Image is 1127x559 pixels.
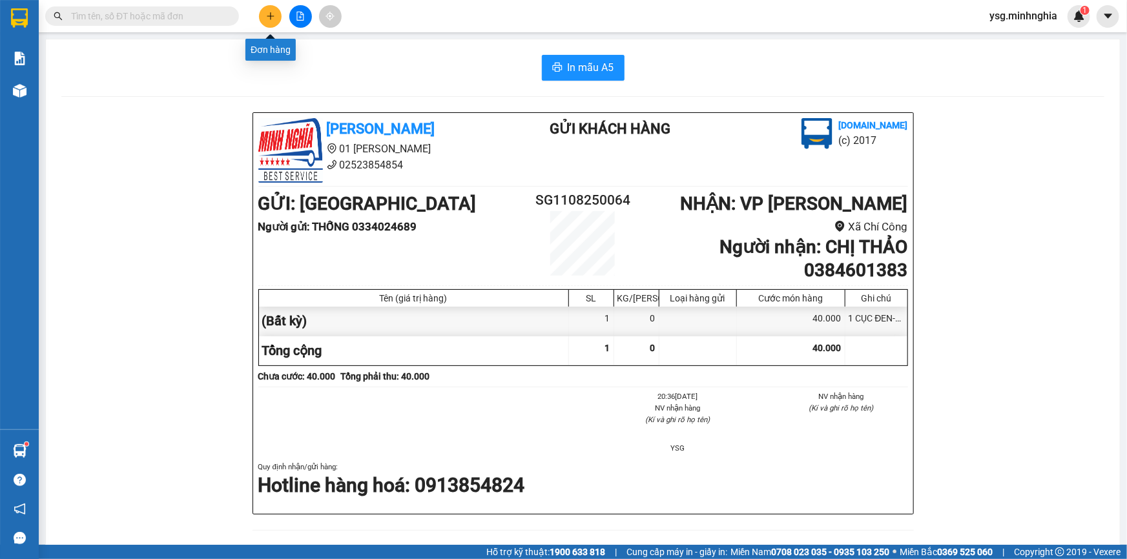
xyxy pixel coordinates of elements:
[680,193,907,214] b: NHẬN : VP [PERSON_NAME]
[327,159,337,170] span: phone
[1073,10,1085,22] img: icon-new-feature
[617,293,656,303] div: KG/[PERSON_NAME]
[849,293,904,303] div: Ghi chú
[605,343,610,353] span: 1
[637,218,907,236] li: Xã Chí Công
[327,143,337,154] span: environment
[663,293,733,303] div: Loại hàng gửi
[801,118,832,149] img: logo.jpg
[1080,6,1090,15] sup: 1
[74,47,85,57] span: phone
[259,5,282,28] button: plus
[6,45,246,61] li: 02523854854
[258,141,499,157] li: 01 [PERSON_NAME]
[839,120,908,130] b: [DOMAIN_NAME]
[258,118,323,183] img: logo.jpg
[893,549,896,554] span: ⚪️
[529,190,637,211] h2: SG1108250064
[71,9,223,23] input: Tìm tên, số ĐT hoặc mã đơn
[74,8,183,25] b: [PERSON_NAME]
[542,55,625,81] button: printerIn mẫu A5
[809,403,874,412] i: (Kí và ghi rõ họ tên)
[1082,6,1087,15] span: 1
[740,293,842,303] div: Cước món hàng
[326,12,335,21] span: aim
[1102,10,1114,22] span: caret-down
[74,31,85,41] span: environment
[14,474,26,486] span: question-circle
[730,545,889,559] span: Miền Nam
[569,307,614,336] div: 1
[13,84,26,97] img: warehouse-icon
[771,547,889,557] strong: 0708 023 035 - 0935 103 250
[258,474,525,496] strong: Hotline hàng hoá: 0913854824
[650,343,656,353] span: 0
[262,343,322,358] span: Tổng cộng
[612,402,745,414] li: NV nhận hàng
[612,442,745,454] li: YSG
[615,545,617,559] span: |
[6,28,246,45] li: 01 [PERSON_NAME]
[719,236,907,281] b: Người nhận : CHỊ THẢO 0384601383
[834,221,845,232] span: environment
[568,59,614,76] span: In mẫu A5
[612,391,745,402] li: 20:36[DATE]
[900,545,993,559] span: Miền Bắc
[341,371,430,381] b: Tổng phải thu: 40.000
[550,547,605,557] strong: 1900 633 818
[266,12,275,21] span: plus
[737,307,845,336] div: 40.000
[6,81,224,102] b: GỬI : [GEOGRAPHIC_DATA]
[259,307,569,336] div: (Bất kỳ)
[258,220,417,233] b: Người gửi : THỐNG 0334024689
[327,121,435,137] b: [PERSON_NAME]
[486,545,605,559] span: Hỗ trợ kỹ thuật:
[14,532,26,544] span: message
[552,62,563,74] span: printer
[13,52,26,65] img: solution-icon
[262,293,565,303] div: Tên (giá trị hàng)
[937,547,993,557] strong: 0369 525 060
[258,371,336,381] b: Chưa cước : 40.000
[614,307,659,336] div: 0
[1055,547,1064,556] span: copyright
[979,8,1068,24] span: ysg.minhnghia
[6,6,70,70] img: logo.jpg
[289,5,312,28] button: file-add
[258,193,477,214] b: GỬI : [GEOGRAPHIC_DATA]
[14,503,26,515] span: notification
[550,121,670,137] b: Gửi khách hàng
[54,12,63,21] span: search
[775,391,908,402] li: NV nhận hàng
[258,461,908,499] div: Quy định nhận/gửi hàng :
[11,8,28,28] img: logo-vxr
[845,307,907,336] div: 1 CỤC ĐEN-Q.ÁO
[258,157,499,173] li: 02523854854
[296,12,305,21] span: file-add
[626,545,727,559] span: Cung cấp máy in - giấy in:
[572,293,610,303] div: SL
[1002,545,1004,559] span: |
[25,442,28,446] sup: 1
[319,5,342,28] button: aim
[813,343,842,353] span: 40.000
[645,415,710,424] i: (Kí và ghi rõ họ tên)
[13,444,26,458] img: warehouse-icon
[839,132,908,148] li: (c) 2017
[1097,5,1119,28] button: caret-down
[245,39,296,61] div: Đơn hàng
